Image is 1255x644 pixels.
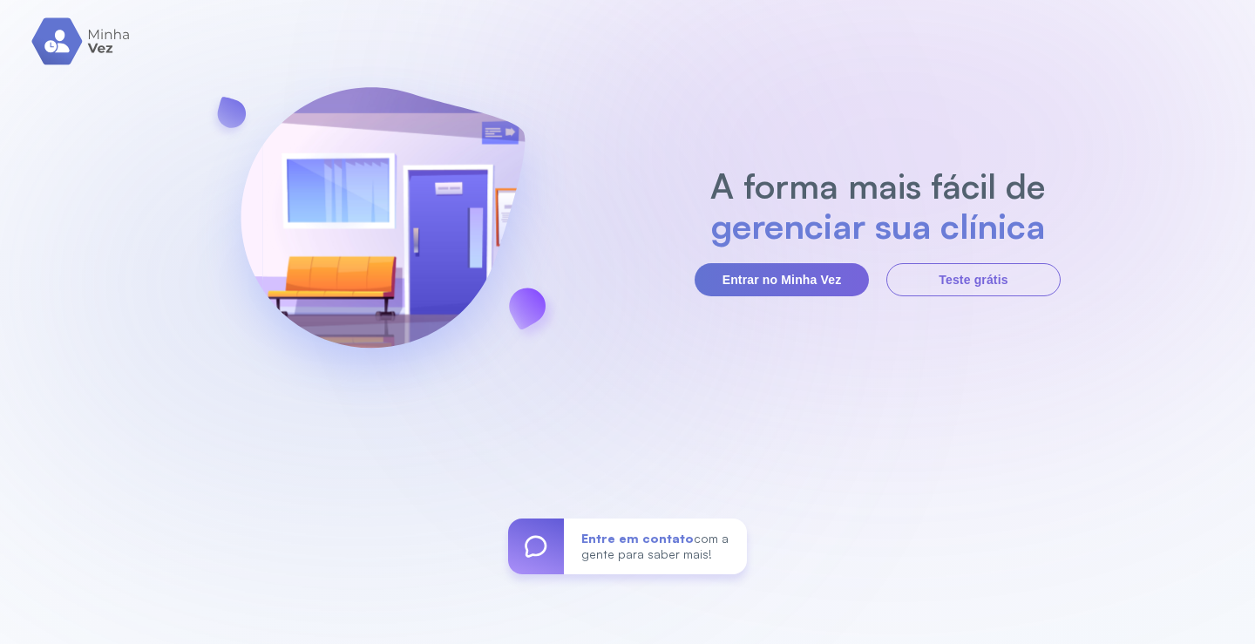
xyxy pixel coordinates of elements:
[695,263,869,296] button: Entrar no Minha Vez
[702,166,1055,206] h2: A forma mais fácil de
[508,519,747,574] a: Entre em contatocom a gente para saber mais!
[581,531,694,546] span: Entre em contato
[564,519,747,574] div: com a gente para saber mais!
[194,41,571,420] img: banner-login.svg
[886,263,1061,296] button: Teste grátis
[702,206,1055,246] h2: gerenciar sua clínica
[31,17,132,65] img: logo.svg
